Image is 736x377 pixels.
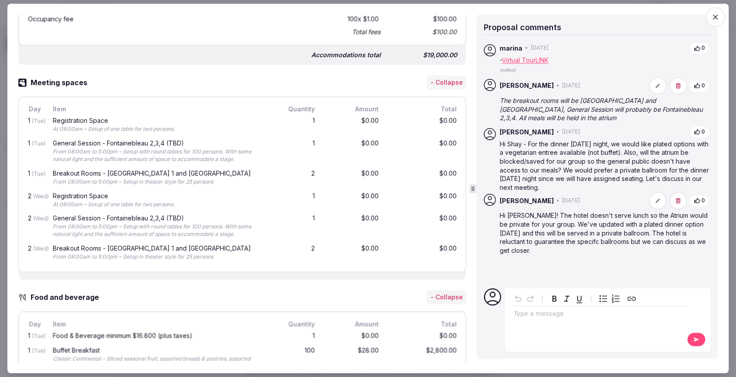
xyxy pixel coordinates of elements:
[26,191,44,210] div: 2
[701,45,705,52] span: 0
[701,197,705,204] span: 0
[274,105,317,114] div: Quantity
[274,319,317,329] div: Quantity
[324,243,380,263] div: $0.00
[525,45,528,52] span: •
[26,105,44,114] div: Day
[502,56,536,64] a: Virtual Tour
[388,14,458,24] div: $100.00
[32,170,46,177] span: (Tue)
[324,191,380,210] div: $0.00
[33,216,49,222] span: (Wed)
[53,224,265,239] div: From 08:00am to 5:00pm – Setup with round tables for 100 persons. With some natural light and the...
[388,169,458,188] div: $0.00
[388,331,458,342] div: $0.00
[561,293,573,305] button: Italic
[500,128,554,137] span: [PERSON_NAME]
[32,347,46,354] span: (Tue)
[26,116,44,135] div: 1
[324,169,380,188] div: $0.00
[53,193,265,199] div: Registration Space
[324,14,380,24] div: 100 x $1.00
[274,214,317,240] div: 1
[53,149,265,164] div: From 08:00am to 5:00pm – Setup with round tables for 100 persons. With some natural light and the...
[32,141,46,147] span: (Tue)
[324,105,380,114] div: Amount
[33,245,49,252] span: (Wed)
[388,105,458,114] div: Total
[53,126,265,134] div: At 08:00am – Setup of one table for two persons.
[324,214,380,240] div: $0.00
[324,319,380,329] div: Amount
[689,43,709,55] button: 0
[500,44,522,53] span: marina
[689,126,709,138] button: 0
[53,141,265,147] div: General Session - Fontainebleau 2,3,4 (TBD)
[548,293,561,305] button: Bold
[324,331,380,342] div: $0.00
[597,293,610,305] button: Bulleted list
[500,67,516,72] span: (edited)
[274,116,317,135] div: 1
[53,201,265,208] div: At 08:00am – Setup of one table for two persons.
[562,82,580,90] span: [DATE]
[27,292,108,302] h3: Food and beverage
[311,51,381,60] div: Accommodations total
[427,75,466,90] button: - Collapse
[26,139,44,165] div: 1
[28,16,315,22] div: Occupancy fee
[626,293,638,305] button: Create link
[324,139,380,165] div: $0.00
[689,80,709,92] button: 0
[274,139,317,165] div: 1
[388,319,458,329] div: Total
[51,319,267,329] div: Item
[701,128,705,136] span: 0
[53,216,265,222] div: General Session - Fontainebleau 2,3,4 (TBD)
[53,178,265,186] div: From 08:00am to 5:00pm – Setup in theater style for 25 persons
[536,56,548,64] a: LINK
[26,169,44,188] div: 1
[510,306,687,324] div: editable markdown
[500,65,516,74] button: (edited)
[701,82,705,90] span: 0
[274,169,317,188] div: 2
[556,128,560,136] span: •
[388,243,458,263] div: $0.00
[388,116,458,135] div: $0.00
[33,193,49,200] span: (Wed)
[53,347,265,353] div: Buffet Breakfast
[32,118,46,125] span: (Tue)
[274,243,317,263] div: 2
[500,196,554,205] span: [PERSON_NAME]
[610,293,622,305] button: Numbered list
[556,197,560,204] span: •
[500,212,709,255] p: Hi [PERSON_NAME]! The hotel doesn't serve lunch so the Atrium would be private for your group. We...
[388,25,458,38] div: $100.00
[388,214,458,240] div: $0.00
[531,45,548,52] span: [DATE]
[27,77,96,88] h3: Meeting spaces
[26,243,44,263] div: 2
[274,191,317,210] div: 1
[562,128,580,136] span: [DATE]
[26,214,44,240] div: 2
[573,293,586,305] button: Underline
[51,105,267,114] div: Item
[26,331,44,342] div: 1
[562,197,580,204] span: [DATE]
[597,293,622,305] div: toggle group
[484,23,561,32] span: Proposal comments
[53,118,265,124] div: Registration Space
[352,27,380,36] div: Total fees
[53,170,265,177] div: Breakout Rooms - [GEOGRAPHIC_DATA] 1 and [GEOGRAPHIC_DATA]
[427,290,466,304] button: - Collapse
[26,319,44,329] div: Day
[388,191,458,210] div: $0.00
[53,253,265,261] div: From 08:00am to 5:00pm – Setup in theater style for 25 persons
[53,245,265,251] div: Breakout Rooms - [GEOGRAPHIC_DATA] 1 and [GEOGRAPHIC_DATA]
[689,195,709,207] button: 0
[388,139,458,165] div: $0.00
[500,56,709,65] p: -
[53,333,265,339] div: Food & Beverage minimum $16.800 (plus taxes)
